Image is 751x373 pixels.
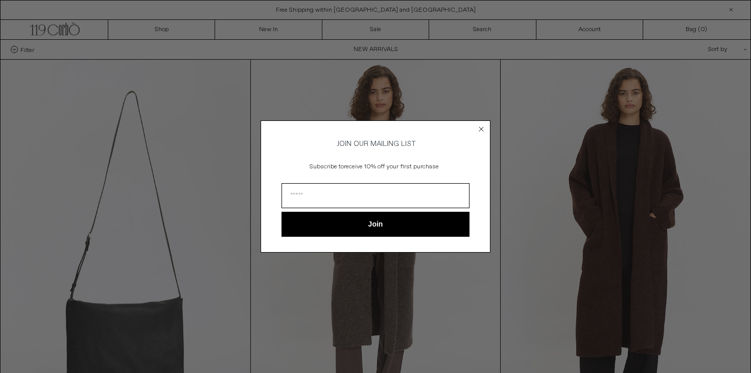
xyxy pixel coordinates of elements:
button: Join [281,212,470,237]
input: Email [281,183,470,208]
span: JOIN OUR MAILING LIST [335,139,416,148]
button: Close dialog [476,124,486,134]
span: receive 10% off your first purchase [344,163,439,171]
span: Subscribe to [310,163,344,171]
